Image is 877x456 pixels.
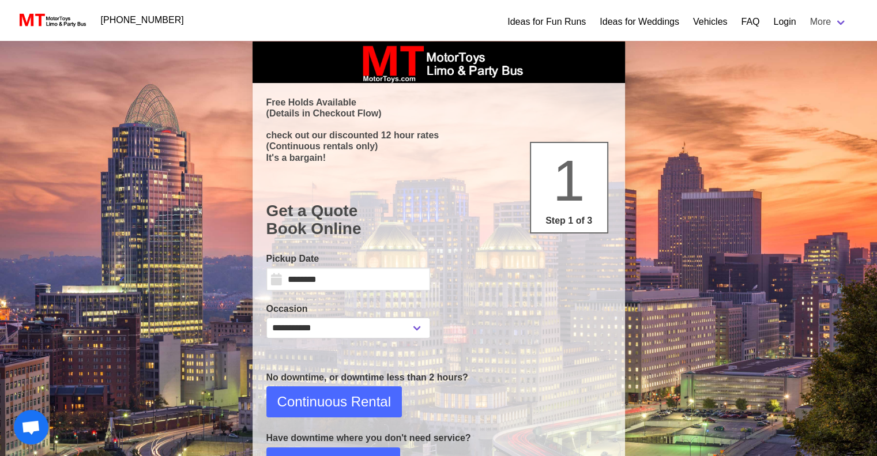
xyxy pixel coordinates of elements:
[693,15,728,29] a: Vehicles
[352,42,525,83] img: box_logo_brand.jpeg
[266,431,611,445] p: Have downtime where you don't need service?
[266,302,430,316] label: Occasion
[266,371,611,385] p: No downtime, or downtime less than 2 hours?
[266,141,611,152] p: (Continuous rentals only)
[803,10,854,33] a: More
[773,15,796,29] a: Login
[94,9,191,32] a: [PHONE_NUMBER]
[266,252,430,266] label: Pickup Date
[266,130,611,141] p: check out our discounted 12 hour rates
[266,108,611,119] p: (Details in Checkout Flow)
[266,152,611,163] p: It's a bargain!
[16,12,87,28] img: MotorToys Logo
[14,410,48,444] div: Open chat
[266,386,402,417] button: Continuous Rental
[741,15,759,29] a: FAQ
[536,214,603,228] p: Step 1 of 3
[553,148,585,213] span: 1
[507,15,586,29] a: Ideas for Fun Runs
[277,391,391,412] span: Continuous Rental
[266,97,611,108] p: Free Holds Available
[600,15,679,29] a: Ideas for Weddings
[266,202,611,238] h1: Get a Quote Book Online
